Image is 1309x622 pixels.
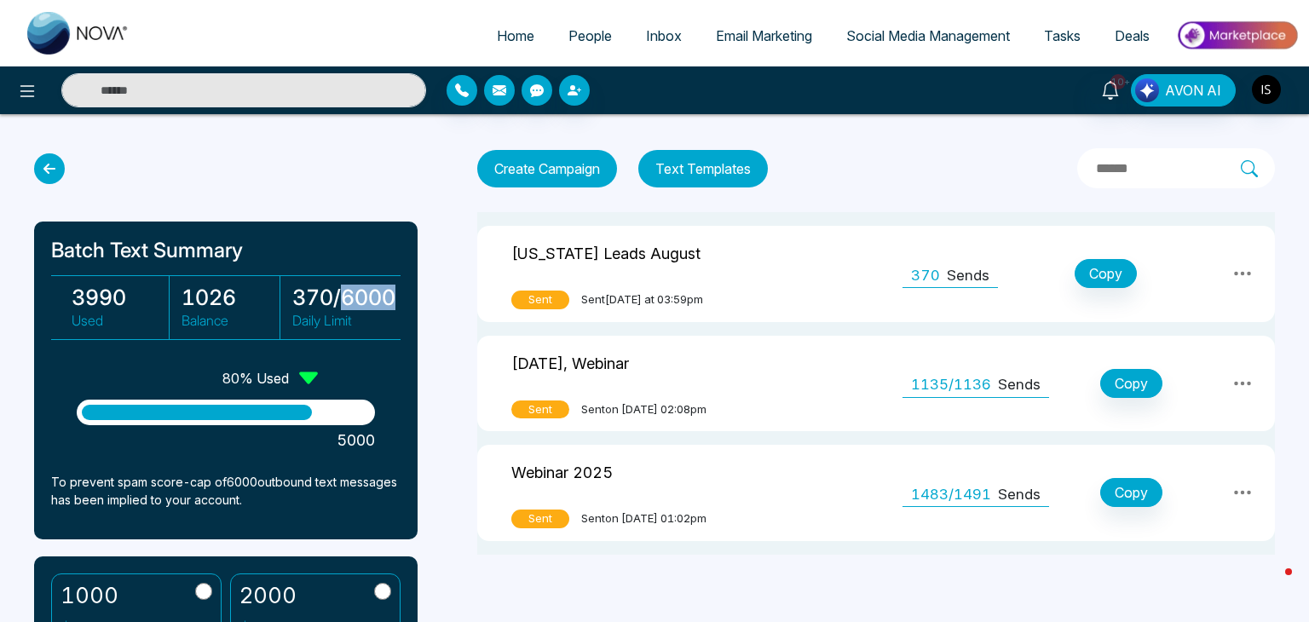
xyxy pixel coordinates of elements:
p: Sends [998,484,1041,506]
p: Sends [947,265,989,287]
span: Sent [DATE] at 03:59pm [581,291,703,308]
img: Lead Flow [1135,78,1159,102]
a: Home [480,20,551,52]
span: Email Marketing [716,27,812,44]
span: 1483/1491 [911,484,991,506]
span: Deals [1115,27,1150,44]
p: 5000 [77,429,375,452]
img: Nova CRM Logo [27,12,130,55]
span: Inbox [646,27,682,44]
button: Create Campaign [477,150,617,187]
a: 10+ [1090,74,1131,104]
p: Used [72,310,169,331]
tr: [US_STATE] Leads AugustSentSent[DATE] at 03:59pm370SendsCopy [477,226,1275,322]
h2: 2000 [239,583,297,608]
button: Copy [1100,478,1162,507]
span: AVON AI [1165,80,1221,101]
p: Webinar 2025 [511,458,613,484]
h3: 370 / 6000 [292,285,390,310]
a: Email Marketing [699,20,829,52]
a: Tasks [1027,20,1098,52]
span: Sent [511,510,569,528]
span: Sent on [DATE] 01:02pm [581,510,706,527]
tr: [DATE], WebinarSentSenton [DATE] 02:08pm1135/1136SendsCopy [477,336,1275,432]
a: People [551,20,629,52]
button: AVON AI [1131,74,1236,107]
span: 370 [911,265,940,287]
span: Social Media Management [846,27,1010,44]
iframe: Intercom live chat [1251,564,1292,605]
span: Sent on [DATE] 02:08pm [581,401,706,418]
h2: 1000 [61,583,118,608]
p: [US_STATE] Leads August [511,239,701,265]
button: Copy [1075,259,1137,288]
p: Daily Limit [292,310,390,331]
span: Sent [511,400,569,419]
span: Tasks [1044,27,1081,44]
p: 80 % Used [222,368,289,389]
span: 1135/1136 [911,374,991,396]
span: Home [497,27,534,44]
h3: 3990 [72,285,169,310]
button: Copy [1100,369,1162,398]
button: Text Templates [638,150,768,187]
input: 2000$60 [374,583,391,600]
span: Sent [511,291,569,309]
input: 1000$30 [195,583,212,600]
a: Social Media Management [829,20,1027,52]
h3: 1026 [182,285,279,310]
span: People [568,27,612,44]
img: User Avatar [1252,75,1281,104]
h1: Batch Text Summary [51,239,401,263]
span: 10+ [1110,74,1126,89]
p: Sends [998,374,1041,396]
a: Deals [1098,20,1167,52]
a: Inbox [629,20,699,52]
img: Market-place.gif [1175,16,1299,55]
p: To prevent spam score-cap of 6000 outbound text messages has been implied to your account. [51,473,401,509]
p: [DATE], Webinar [511,348,629,375]
tr: Webinar 2025SentSenton [DATE] 01:02pm1483/1491SendsCopy [477,445,1275,541]
p: Balance [182,310,279,331]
